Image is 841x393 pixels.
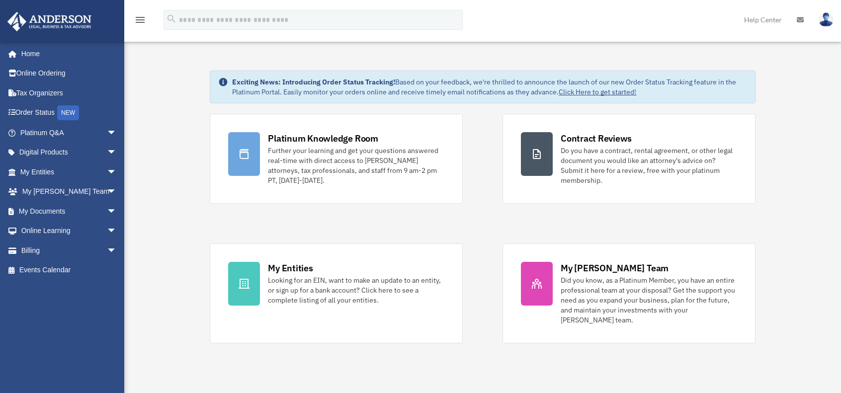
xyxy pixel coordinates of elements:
div: Further your learning and get your questions answered real-time with direct access to [PERSON_NAM... [268,146,444,185]
div: My Entities [268,262,313,274]
img: Anderson Advisors Platinum Portal [4,12,94,31]
a: Platinum Knowledge Room Further your learning and get your questions answered real-time with dire... [210,114,463,204]
a: menu [134,17,146,26]
span: arrow_drop_down [107,123,127,143]
div: Looking for an EIN, want to make an update to an entity, or sign up for a bank account? Click her... [268,275,444,305]
span: arrow_drop_down [107,182,127,202]
a: Platinum Q&Aarrow_drop_down [7,123,132,143]
a: Home [7,44,127,64]
div: Based on your feedback, we're thrilled to announce the launch of our new Order Status Tracking fe... [232,77,747,97]
a: Order StatusNEW [7,103,132,123]
div: Contract Reviews [561,132,632,145]
a: My Entitiesarrow_drop_down [7,162,132,182]
span: arrow_drop_down [107,143,127,163]
i: search [166,13,177,24]
a: Tax Organizers [7,83,132,103]
strong: Exciting News: Introducing Order Status Tracking! [232,78,395,86]
a: My Entities Looking for an EIN, want to make an update to an entity, or sign up for a bank accoun... [210,243,463,343]
span: arrow_drop_down [107,240,127,261]
a: Click Here to get started! [559,87,636,96]
span: arrow_drop_down [107,162,127,182]
div: Did you know, as a Platinum Member, you have an entire professional team at your disposal? Get th... [561,275,737,325]
a: My Documentsarrow_drop_down [7,201,132,221]
a: Contract Reviews Do you have a contract, rental agreement, or other legal document you would like... [503,114,756,204]
i: menu [134,14,146,26]
span: arrow_drop_down [107,201,127,222]
img: User Pic [819,12,834,27]
a: My [PERSON_NAME] Team Did you know, as a Platinum Member, you have an entire professional team at... [503,243,756,343]
a: Events Calendar [7,260,132,280]
a: Online Ordering [7,64,132,83]
span: arrow_drop_down [107,221,127,241]
div: My [PERSON_NAME] Team [561,262,669,274]
div: Do you have a contract, rental agreement, or other legal document you would like an attorney's ad... [561,146,737,185]
a: Digital Productsarrow_drop_down [7,143,132,162]
div: NEW [57,105,79,120]
a: Online Learningarrow_drop_down [7,221,132,241]
a: My [PERSON_NAME] Teamarrow_drop_down [7,182,132,202]
div: Platinum Knowledge Room [268,132,378,145]
a: Billingarrow_drop_down [7,240,132,260]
